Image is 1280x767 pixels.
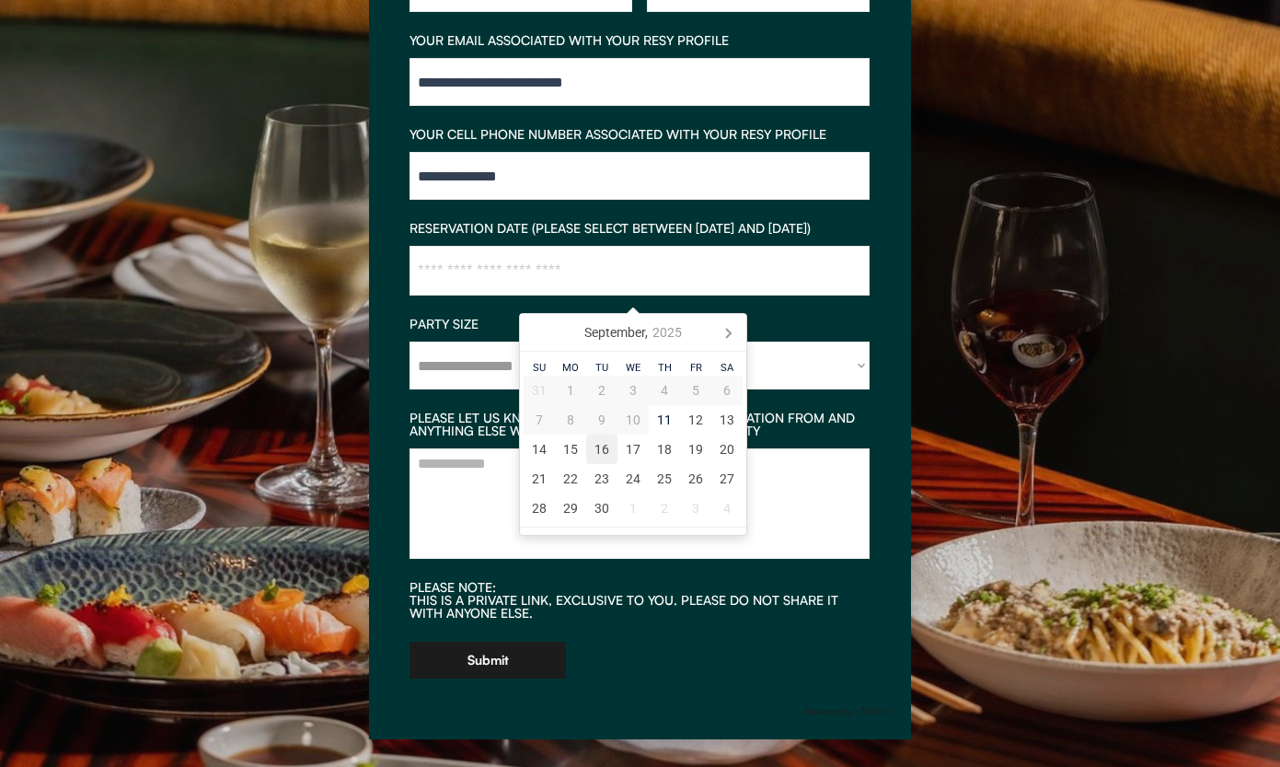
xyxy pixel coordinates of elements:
[652,326,682,339] i: 2025
[711,464,743,494] div: 27
[711,363,743,373] div: Sa
[711,405,743,435] div: 13
[409,222,870,235] div: RESERVATION DATE (PLEASE SELECT BETWEEN [DATE] AND [DATE])
[805,703,893,721] img: Group%2048096278.svg
[524,464,555,494] div: 21
[524,405,555,435] div: 7
[680,494,711,523] div: 3
[467,654,509,667] div: Submit
[586,494,617,523] div: 30
[524,435,555,464] div: 14
[649,405,680,435] div: 11
[555,435,586,464] div: 15
[586,363,617,373] div: Tu
[711,494,743,523] div: 4
[577,318,688,347] div: September,
[555,376,586,405] div: 1
[555,464,586,494] div: 22
[617,494,649,523] div: 1
[617,363,649,373] div: We
[586,435,617,464] div: 16
[586,464,617,494] div: 23
[524,494,555,523] div: 28
[524,376,555,405] div: 31
[586,376,617,405] div: 2
[409,318,870,331] div: PARTY SIZE
[409,128,870,141] div: YOUR CELL PHONE NUMBER ASSOCIATED WITH YOUR RESY PROFILE
[555,494,586,523] div: 29
[649,363,680,373] div: Th
[680,464,711,494] div: 26
[617,376,649,405] div: 3
[617,405,649,435] div: 10
[680,376,711,405] div: 5
[617,464,649,494] div: 24
[649,376,680,405] div: 4
[711,435,743,464] div: 20
[409,581,870,620] div: PLEASE NOTE: THIS IS A PRIVATE LINK, EXCLUSIVE TO YOU. PLEASE DO NOT SHARE IT WITH ANYONE ELSE.
[409,34,870,47] div: YOUR EMAIL ASSOCIATED WITH YOUR RESY PROFILE
[649,435,680,464] div: 18
[586,405,617,435] div: 9
[649,464,680,494] div: 25
[409,412,870,437] div: PLEASE LET US KNOW WHO YOU RECEIVED YOUR INVITATION FROM AND ANYTHING ELSE WE NEED TO KNOW ABOUT ...
[555,405,586,435] div: 8
[711,376,743,405] div: 6
[555,363,586,373] div: Mo
[680,405,711,435] div: 12
[680,435,711,464] div: 19
[617,435,649,464] div: 17
[649,494,680,523] div: 2
[524,363,555,373] div: Su
[680,363,711,373] div: Fr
